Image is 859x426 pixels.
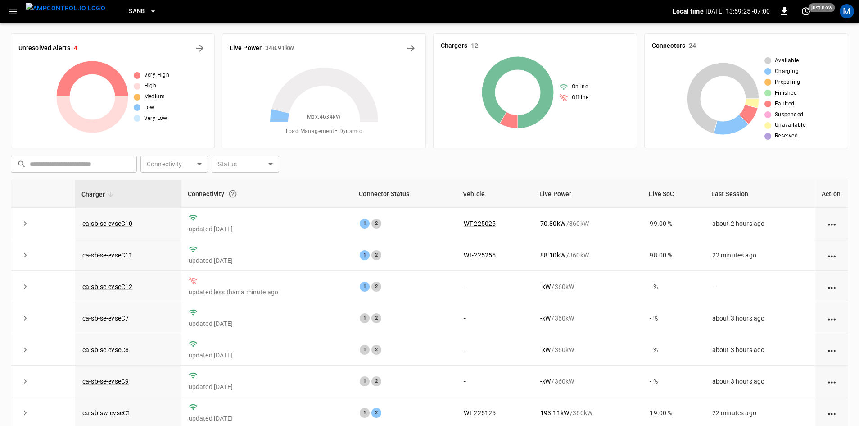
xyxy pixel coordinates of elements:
h6: Chargers [441,41,467,51]
a: ca-sb-sw-evseC1 [82,409,131,417]
div: 1 [360,408,370,418]
h6: Connectors [652,41,685,51]
button: expand row [18,248,32,262]
span: Suspended [775,110,804,119]
span: Available [775,56,799,65]
th: Action [815,180,848,208]
span: Very Low [144,114,167,123]
div: / 360 kW [540,314,635,323]
td: 22 minutes ago [705,239,815,271]
div: / 360 kW [540,219,635,228]
td: - [705,271,815,302]
td: - [457,366,533,397]
button: expand row [18,280,32,293]
div: action cell options [826,314,837,323]
h6: 348.91 kW [265,43,294,53]
div: 1 [360,250,370,260]
a: WT-225255 [464,252,496,259]
span: Unavailable [775,121,805,130]
th: Last Session [705,180,815,208]
span: SanB [129,6,145,17]
th: Connector Status [353,180,457,208]
p: 193.11 kW [540,408,569,417]
span: Online [572,82,588,92]
div: action cell options [826,219,837,228]
h6: 4 [74,43,77,53]
div: 2 [371,313,381,323]
button: Energy Overview [404,41,418,55]
div: action cell options [826,251,837,260]
span: Low [144,103,154,112]
th: Live SoC [642,180,705,208]
div: 2 [371,250,381,260]
span: Preparing [775,78,800,87]
p: updated [DATE] [189,319,346,328]
button: set refresh interval [799,4,813,18]
td: about 3 hours ago [705,334,815,366]
button: expand row [18,217,32,230]
p: 70.80 kW [540,219,565,228]
p: - kW [540,377,551,386]
div: 2 [371,345,381,355]
td: - % [642,366,705,397]
span: Load Management = Dynamic [286,127,362,136]
div: 2 [371,376,381,386]
a: WT-225025 [464,220,496,227]
div: 1 [360,376,370,386]
h6: 12 [471,41,478,51]
td: 99.00 % [642,208,705,239]
h6: Live Power [230,43,262,53]
a: ca-sb-se-evseC11 [82,252,132,259]
a: WT-225125 [464,409,496,417]
div: 1 [360,282,370,292]
td: - [457,302,533,334]
div: / 360 kW [540,377,635,386]
div: 1 [360,219,370,229]
div: / 360 kW [540,251,635,260]
div: action cell options [826,408,837,417]
p: updated [DATE] [189,351,346,360]
div: action cell options [826,345,837,354]
th: Live Power [533,180,642,208]
td: - [457,271,533,302]
a: ca-sb-se-evseC12 [82,283,132,290]
p: updated less than a minute ago [189,288,346,297]
a: ca-sb-se-evseC8 [82,346,129,353]
span: Offline [572,93,589,102]
td: about 3 hours ago [705,366,815,397]
td: about 2 hours ago [705,208,815,239]
button: expand row [18,343,32,357]
span: Charger [81,189,117,200]
div: Connectivity [188,186,347,202]
div: 2 [371,282,381,292]
span: Very High [144,71,170,80]
div: action cell options [826,282,837,291]
button: Connection between the charger and our software. [225,186,241,202]
span: just now [809,3,835,12]
h6: Unresolved Alerts [18,43,70,53]
td: about 3 hours ago [705,302,815,334]
div: profile-icon [840,4,854,18]
button: expand row [18,406,32,420]
p: Local time [673,7,704,16]
div: / 360 kW [540,282,635,291]
p: - kW [540,314,551,323]
p: updated [DATE] [189,224,346,234]
button: All Alerts [193,41,207,55]
div: action cell options [826,377,837,386]
button: SanB [125,3,160,20]
td: - % [642,334,705,366]
a: ca-sb-se-evseC10 [82,220,132,227]
span: Charging [775,67,799,76]
div: 2 [371,219,381,229]
h6: 24 [689,41,696,51]
p: 88.10 kW [540,251,565,260]
div: 1 [360,313,370,323]
span: Reserved [775,132,798,141]
img: ampcontrol.io logo [26,3,105,14]
p: updated [DATE] [189,256,346,265]
td: - % [642,271,705,302]
p: - kW [540,282,551,291]
a: ca-sb-se-evseC9 [82,378,129,385]
p: [DATE] 13:59:25 -07:00 [705,7,770,16]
